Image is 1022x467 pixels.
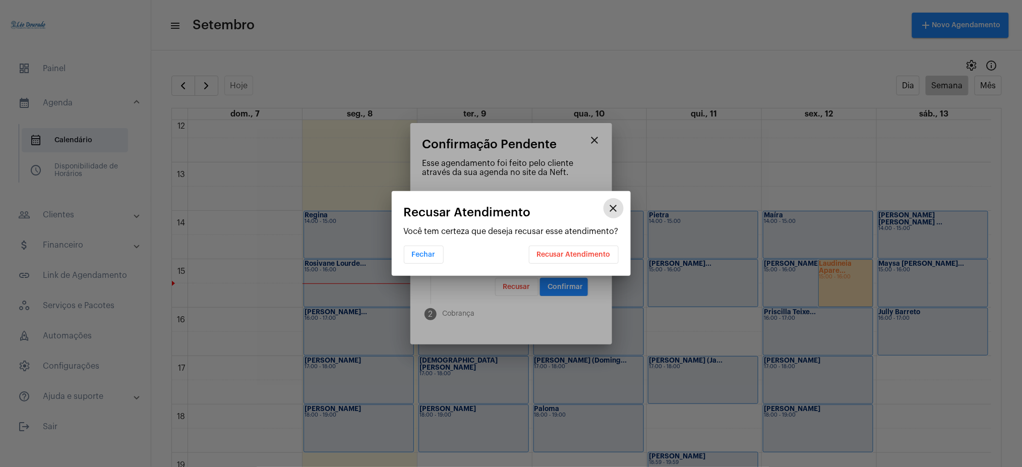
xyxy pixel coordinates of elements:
[537,251,611,258] span: Recusar Atendimento
[412,251,436,258] span: Fechar
[404,227,619,236] p: Você tem certeza que deseja recusar esse atendimento?
[404,206,531,219] span: Recusar Atendimento
[404,246,444,264] button: Fechar
[529,246,619,264] button: Recusar Atendimento
[608,202,620,214] mat-icon: close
